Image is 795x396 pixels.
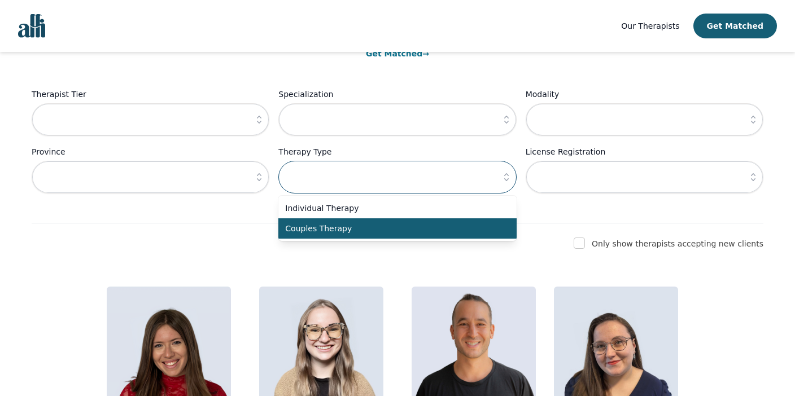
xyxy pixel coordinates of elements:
img: alli logo [18,14,45,38]
label: Only show therapists accepting new clients [592,239,763,248]
span: Individual Therapy [285,203,496,214]
label: Specialization [278,87,516,101]
a: Our Therapists [621,19,679,33]
a: Get Matched [366,49,429,58]
label: Therapist Tier [32,87,269,101]
span: Our Therapists [621,21,679,30]
label: Therapy Type [278,145,516,159]
label: License Registration [526,145,763,159]
span: Couples Therapy [285,223,496,234]
button: Get Matched [693,14,777,38]
label: Modality [526,87,763,101]
label: Province [32,145,269,159]
p: Clear All [32,203,763,216]
span: → [422,49,429,58]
